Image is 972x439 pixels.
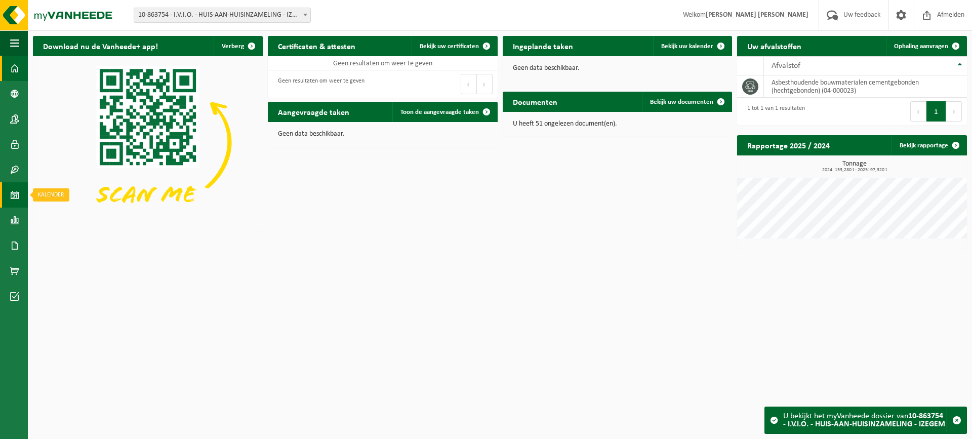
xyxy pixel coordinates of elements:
[400,109,479,115] span: Toon de aangevraagde taken
[737,135,840,155] h2: Rapportage 2025 / 2024
[742,161,967,173] h3: Tonnage
[134,8,311,23] span: 10-863754 - I.V.I.O. - HUIS-AAN-HUISINZAMELING - IZEGEM
[273,73,364,95] div: Geen resultaten om weer te geven
[33,36,168,56] h2: Download nu de Vanheede+ app!
[214,36,262,56] button: Verberg
[661,43,713,50] span: Bekijk uw kalender
[892,135,966,155] a: Bekijk rapportage
[268,102,359,122] h2: Aangevraagde taken
[503,92,568,111] h2: Documenten
[642,92,731,112] a: Bekijk uw documenten
[653,36,731,56] a: Bekijk uw kalender
[737,36,812,56] h2: Uw afvalstoffen
[946,101,962,122] button: Next
[268,36,366,56] h2: Certificaten & attesten
[268,56,498,70] td: Geen resultaten om weer te geven
[134,8,310,22] span: 10-863754 - I.V.I.O. - HUIS-AAN-HUISINZAMELING - IZEGEM
[392,102,497,122] a: Toon de aangevraagde taken
[894,43,948,50] span: Ophaling aanvragen
[772,62,800,70] span: Afvalstof
[513,65,722,72] p: Geen data beschikbaar.
[420,43,479,50] span: Bekijk uw certificaten
[926,101,946,122] button: 1
[278,131,488,138] p: Geen data beschikbaar.
[910,101,926,122] button: Previous
[742,100,805,123] div: 1 tot 1 van 1 resultaten
[477,74,493,94] button: Next
[461,74,477,94] button: Previous
[706,11,808,19] strong: [PERSON_NAME] [PERSON_NAME]
[650,99,713,105] span: Bekijk uw documenten
[783,407,947,433] div: U bekijkt het myVanheede dossier van
[783,412,945,428] strong: 10-863754 - I.V.I.O. - HUIS-AAN-HUISINZAMELING - IZEGEM
[222,43,244,50] span: Verberg
[886,36,966,56] a: Ophaling aanvragen
[742,168,967,173] span: 2024: 153,280 t - 2025: 97,320 t
[412,36,497,56] a: Bekijk uw certificaten
[764,75,967,98] td: asbesthoudende bouwmaterialen cementgebonden (hechtgebonden) (04-000023)
[33,56,263,228] img: Download de VHEPlus App
[513,121,722,128] p: U heeft 51 ongelezen document(en).
[503,36,583,56] h2: Ingeplande taken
